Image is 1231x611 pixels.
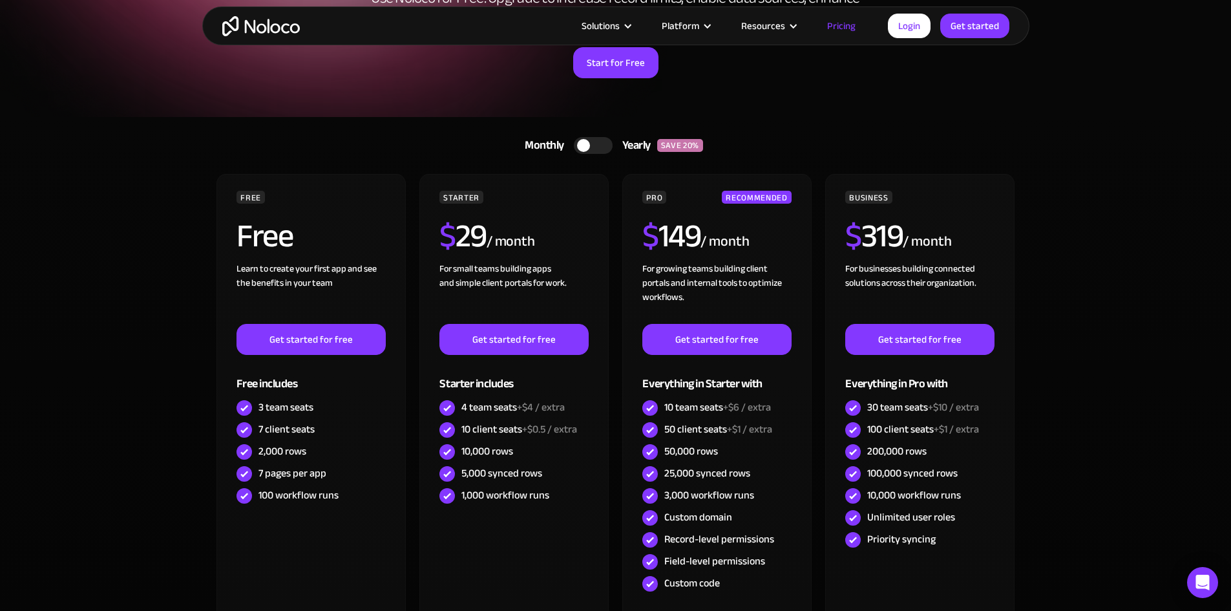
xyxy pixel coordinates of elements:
span: $ [845,206,861,266]
h2: 149 [642,220,700,252]
div: Open Intercom Messenger [1187,567,1218,598]
span: $ [439,206,456,266]
h2: Free [237,220,293,252]
span: $ [642,206,658,266]
span: +$10 / extra [928,398,979,417]
div: Custom domain [664,510,732,524]
div: Resources [741,17,785,34]
div: Starter includes [439,355,588,397]
div: Monthly [509,136,574,155]
div: Custom code [664,576,720,590]
div: 100 workflow runs [258,488,339,502]
div: 4 team seats [461,400,565,414]
div: / month [903,231,951,252]
div: Platform [646,17,725,34]
span: +$1 / extra [727,420,772,439]
a: Get started for free [439,324,588,355]
div: 7 pages per app [258,466,326,480]
div: Field-level permissions [664,554,765,568]
a: Get started for free [845,324,994,355]
a: Start for Free [573,47,658,78]
div: 1,000 workflow runs [461,488,549,502]
div: FREE [237,191,265,204]
a: Pricing [811,17,872,34]
span: +$1 / extra [934,420,979,439]
div: 25,000 synced rows [664,466,750,480]
div: Yearly [613,136,657,155]
a: home [222,16,300,36]
div: 5,000 synced rows [461,466,542,480]
span: +$4 / extra [517,398,565,417]
div: PRO [642,191,666,204]
div: / month [700,231,749,252]
div: 10,000 workflow runs [867,488,961,502]
div: Solutions [565,17,646,34]
div: For businesses building connected solutions across their organization. ‍ [845,262,994,324]
span: +$0.5 / extra [522,420,577,439]
div: SAVE 20% [657,139,703,152]
div: 200,000 rows [867,444,927,458]
a: Get started for free [642,324,791,355]
div: Everything in Pro with [845,355,994,397]
div: RECOMMENDED [722,191,791,204]
div: 50 client seats [664,422,772,436]
div: / month [487,231,535,252]
div: Learn to create your first app and see the benefits in your team ‍ [237,262,385,324]
div: Solutions [582,17,620,34]
div: 7 client seats [258,422,315,436]
h2: 29 [439,220,487,252]
div: 30 team seats [867,400,979,414]
div: 2,000 rows [258,444,306,458]
div: 10 client seats [461,422,577,436]
div: 3 team seats [258,400,313,414]
div: 3,000 workflow runs [664,488,754,502]
div: Record-level permissions [664,532,774,546]
div: 50,000 rows [664,444,718,458]
div: Free includes [237,355,385,397]
div: For growing teams building client portals and internal tools to optimize workflows. [642,262,791,324]
div: Platform [662,17,699,34]
a: Login [888,14,931,38]
a: Get started [940,14,1009,38]
div: BUSINESS [845,191,892,204]
div: Priority syncing [867,532,936,546]
div: Everything in Starter with [642,355,791,397]
div: 10 team seats [664,400,771,414]
div: 100,000 synced rows [867,466,958,480]
div: 100 client seats [867,422,979,436]
div: Unlimited user roles [867,510,955,524]
div: For small teams building apps and simple client portals for work. ‍ [439,262,588,324]
h2: 319 [845,220,903,252]
span: +$6 / extra [723,398,771,417]
a: Get started for free [237,324,385,355]
div: Resources [725,17,811,34]
div: STARTER [439,191,483,204]
div: 10,000 rows [461,444,513,458]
